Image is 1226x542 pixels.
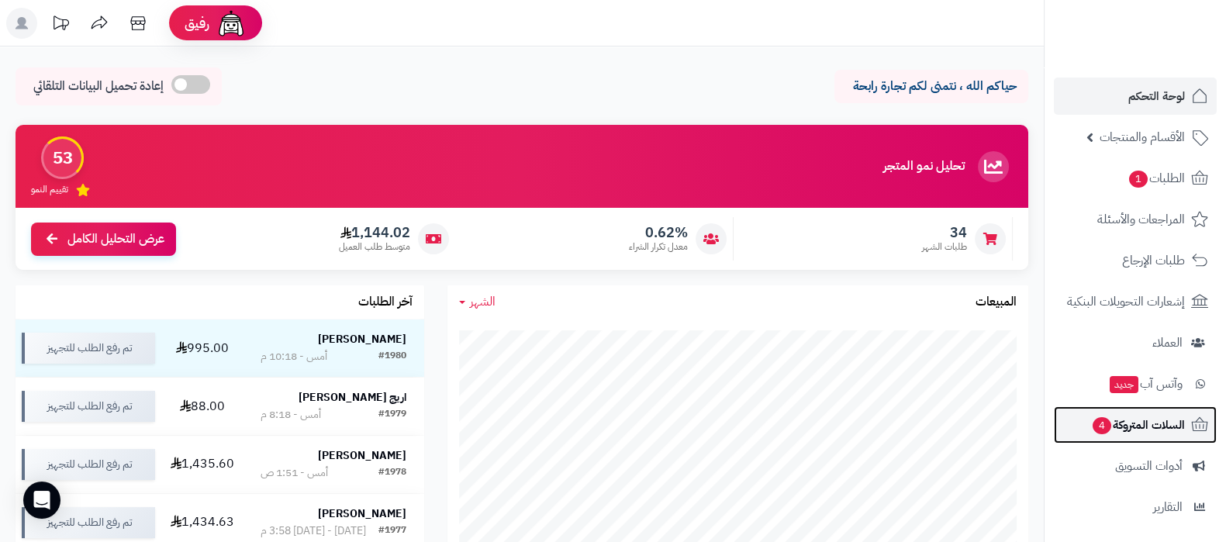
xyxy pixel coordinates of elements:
span: لوحة التحكم [1128,85,1185,107]
a: السلات المتروكة4 [1054,406,1217,444]
div: Open Intercom Messenger [23,482,60,519]
div: تم رفع الطلب للتجهيز [22,333,155,364]
a: الشهر [459,293,496,311]
div: أمس - 10:18 م [261,349,327,364]
a: طلبات الإرجاع [1054,242,1217,279]
span: إعادة تحميل البيانات التلقائي [33,78,164,95]
span: 4 [1093,417,1111,434]
div: أمس - 1:51 ص [261,465,328,481]
span: رفيق [185,14,209,33]
strong: اريج [PERSON_NAME] [299,389,406,406]
span: وآتس آب [1108,373,1183,395]
span: إشعارات التحويلات البنكية [1067,291,1185,312]
a: لوحة التحكم [1054,78,1217,115]
a: المراجعات والأسئلة [1054,201,1217,238]
div: #1979 [378,407,406,423]
div: #1980 [378,349,406,364]
span: أدوات التسويق [1115,455,1183,477]
a: عرض التحليل الكامل [31,223,176,256]
span: 1,144.02 [339,224,410,241]
strong: [PERSON_NAME] [318,331,406,347]
span: عرض التحليل الكامل [67,230,164,248]
span: 0.62% [629,224,688,241]
a: تحديثات المنصة [41,8,80,43]
a: أدوات التسويق [1054,447,1217,485]
div: تم رفع الطلب للتجهيز [22,507,155,538]
div: أمس - 8:18 م [261,407,321,423]
a: العملاء [1054,324,1217,361]
span: العملاء [1152,332,1183,354]
strong: [PERSON_NAME] [318,506,406,522]
span: المراجعات والأسئلة [1097,209,1185,230]
a: إشعارات التحويلات البنكية [1054,283,1217,320]
p: حياكم الله ، نتمنى لكم تجارة رابحة [846,78,1017,95]
a: التقارير [1054,488,1217,526]
span: الطلبات [1128,167,1185,189]
a: وآتس آبجديد [1054,365,1217,402]
div: [DATE] - [DATE] 3:58 م [261,523,366,539]
span: 1 [1129,171,1148,188]
td: 995.00 [161,319,243,377]
span: 34 [922,224,967,241]
img: logo-2.png [1121,41,1211,74]
span: طلبات الشهر [922,240,967,254]
img: ai-face.png [216,8,247,39]
div: #1978 [378,465,406,481]
span: متوسط طلب العميل [339,240,410,254]
div: تم رفع الطلب للتجهيز [22,449,155,480]
td: 1,435.60 [161,436,243,493]
span: طلبات الإرجاع [1122,250,1185,271]
h3: المبيعات [976,295,1017,309]
h3: آخر الطلبات [358,295,413,309]
strong: [PERSON_NAME] [318,447,406,464]
div: #1977 [378,523,406,539]
a: الطلبات1 [1054,160,1217,197]
span: معدل تكرار الشراء [629,240,688,254]
span: جديد [1110,376,1138,393]
span: التقارير [1153,496,1183,518]
h3: تحليل نمو المتجر [883,160,965,174]
div: تم رفع الطلب للتجهيز [22,391,155,422]
span: السلات المتروكة [1091,414,1185,436]
span: الشهر [470,292,496,311]
span: تقييم النمو [31,183,68,196]
td: 88.00 [161,378,243,435]
span: الأقسام والمنتجات [1100,126,1185,148]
